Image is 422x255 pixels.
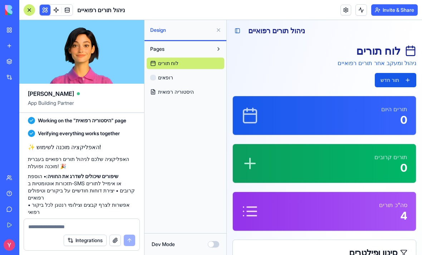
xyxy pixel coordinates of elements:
a: היסטוריה רפואית [147,86,224,98]
span: היסטוריה רפואית [158,88,194,95]
img: ACg8ocKe6ArksKUkn2aZNT6szlTIE0YUeUSrCIPw-glMO6iG45YPlw=s96-c [4,239,15,251]
p: • הוספת תזכורות אוטומטיות ב-SMS או אימייל לתורים קרובים • יצירת דוחות חודשיים על ביקורים וטיפולים... [28,173,136,216]
a: רופאים [147,72,224,83]
p: תורים קרובים [148,133,181,141]
span: ניהול תורים רפואיים [77,6,125,14]
h1: ניהול תורים רפואיים [21,6,78,16]
p: 0 [148,141,181,154]
span: רופאים [158,74,173,81]
button: Integrations [64,235,107,246]
p: ניהול ומעקב אחר תורים רפואיים [111,39,190,47]
strong: שיפורים שיכולים לשדרג את החוויה: [46,173,118,179]
button: Invite & Share [371,4,418,16]
p: סה"כ תורים [152,181,181,189]
h2: ✨ האפליקציה מוכנה לשימוש! [28,143,136,151]
label: Dev Mode [152,241,175,248]
span: Verifying everything works together [38,130,120,137]
span: Working on the "היסטוריה רפואית" page [38,117,126,124]
p: האפליקציה שלכם לניהול תורים רפואיים בעברית מוכנה ופועלת! 🎉 [28,156,136,170]
p: 0 [154,93,181,106]
h1: לוח תורים [111,24,190,37]
span: App Building Partner [28,99,136,112]
span: Design [150,26,213,34]
p: תורים היום [154,85,181,93]
span: Pages [150,45,165,53]
button: Pages [147,43,213,55]
div: סינון ופילטרים [15,229,181,237]
p: 4 [152,189,181,202]
span: לוח תורים [158,60,178,67]
a: לוח תורים [147,58,224,69]
span: [PERSON_NAME] [28,89,74,98]
button: תור חדש [148,53,190,67]
img: logo [5,5,49,15]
